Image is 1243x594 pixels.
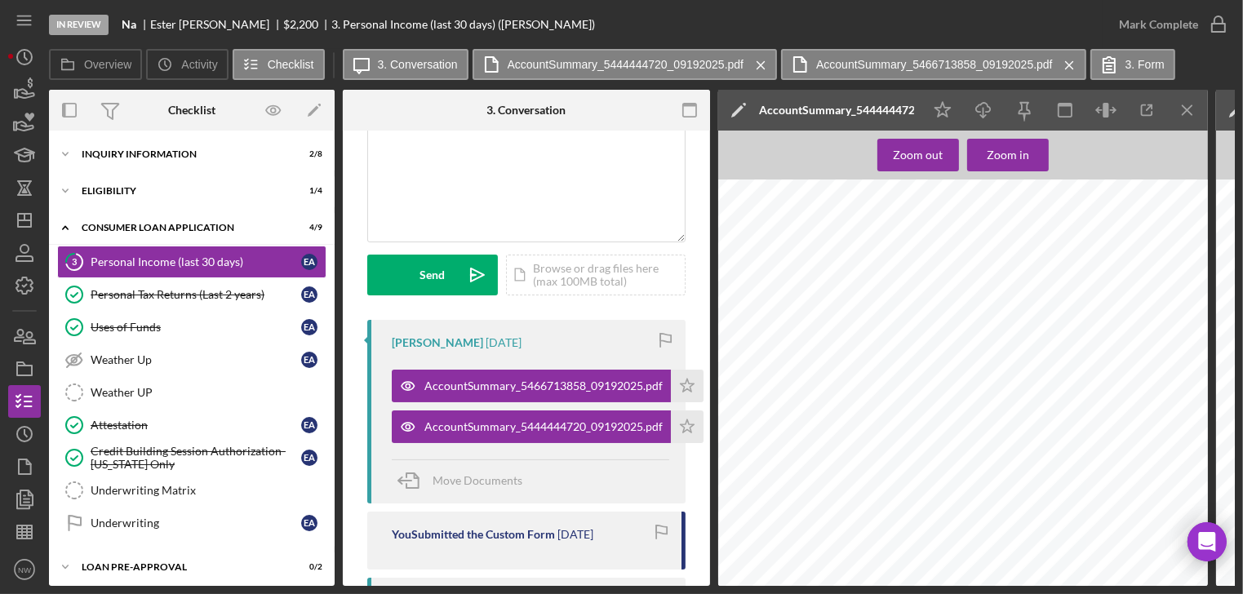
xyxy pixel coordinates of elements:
[150,18,283,31] div: Ester [PERSON_NAME]
[424,420,663,433] div: AccountSummary_5444444720_09192025.pdf
[181,58,217,71] label: Activity
[268,58,314,71] label: Checklist
[82,186,282,196] div: Eligibility
[301,515,317,531] div: E A
[748,477,1176,486] span: © 2025 Money Network Financial, LLC. All rights reserved. All trademarks, service marks and trade
[57,344,326,376] a: Weather UpEA
[122,18,136,31] b: Na
[433,473,522,487] span: Move Documents
[759,104,914,117] div: AccountSummary_5444444720_09192025.pdf
[293,186,322,196] div: 1 / 4
[82,149,282,159] div: Inquiry Information
[420,255,446,295] div: Send
[82,223,282,233] div: Consumer Loan Application
[392,336,483,349] div: [PERSON_NAME]
[392,460,539,501] button: Move Documents
[57,474,326,507] a: Underwriting Matrix
[392,370,704,402] button: AccountSummary_5466713858_09192025.pdf
[1066,449,1184,459] span: [PHONE_NUMBER] CAUS
[91,255,301,268] div: Personal Income (last 30 days)
[301,450,317,466] div: E A
[1188,522,1227,561] div: Open Intercom Messenger
[1073,434,1150,444] span: AMPHITHEATRE
[293,562,322,572] div: 0 / 2
[91,386,326,399] div: Weather UP
[1119,8,1198,41] div: Mark Complete
[885,356,912,366] span: -$2.73
[91,353,301,366] div: Weather Up
[301,286,317,303] div: E A
[937,199,981,211] span: 12:00:00
[301,319,317,335] div: E A
[1089,258,1134,268] span: PAYROLL
[331,18,595,31] div: 3. Personal Income (last 30 days) ([PERSON_NAME])
[233,49,325,80] button: Checklist
[1064,243,1159,253] span: SOURCECORP BPS,
[57,376,326,409] a: Weather UP
[508,58,744,71] label: AccountSummary_5444444720_09192025.pdf
[761,405,833,414] span: [DATE] 15:40:48
[293,223,322,233] div: 4 / 9
[885,277,912,287] span: -$1.08
[57,278,326,311] a: Personal Tax Returns (Last 2 years)EA
[781,49,1086,80] button: AccountSummary_5466713858_09192025.pdf
[424,379,663,392] div: AccountSummary_5466713858_09192025.pdf
[761,277,833,287] span: [DATE] 22:10:39
[57,409,326,441] a: AttestationEA
[1011,356,1036,366] span: $1.16
[283,17,318,31] span: $2,200
[57,441,326,474] a: Credit Building Session Authorization- [US_STATE] OnlyEA
[473,49,778,80] button: AccountSummary_5444444720_09192025.pdf
[1064,292,1158,302] span: WM SUPERCENTER
[894,139,943,171] div: Zoom out
[816,58,1053,71] label: AccountSummary_5466713858_09192025.pdf
[557,528,593,541] time: 2025-09-19 20:38
[769,182,1101,193] span: Primary Account - Summary Date Range: [DATE] 12:00:00[DATE]
[49,15,109,35] div: In Review
[1011,405,1036,414] span: $3.89
[91,321,301,334] div: Uses of Funds
[1003,221,1045,233] span: Balance
[82,562,282,572] div: Loan Pre-Approval
[1063,321,1161,331] span: BROADMEADOW RD
[91,445,301,471] div: Credit Building Session Authorization- [US_STATE] Only
[57,311,326,344] a: Uses of FundsEA
[967,139,1049,171] button: Zoom in
[18,565,32,574] text: NW
[1056,356,1167,366] span: FAMILY DOLLAR 1227 E
[987,139,1029,171] div: Zoom in
[146,49,228,80] button: Activity
[367,255,498,295] button: Send
[1089,419,1134,429] span: ONE 1600
[1066,405,1157,414] span: GOOGLE *GOOGLE
[1125,58,1165,71] label: 3. Form
[1083,221,1140,233] span: Description
[301,417,317,433] div: E A
[301,352,317,368] div: E A
[794,221,819,233] span: Date
[392,528,555,541] div: You Submitted the Custom Form
[1135,336,1151,346] span: ILU
[57,507,326,539] a: UnderwritingEA
[8,553,41,586] button: NW
[168,104,215,117] div: Checklist
[343,49,468,80] button: 3. Conversation
[1065,277,1159,287] span: RapidFlash Purchase
[1083,370,1187,380] span: [GEOGRAPHIC_DATA]
[91,288,301,301] div: Personal Tax Returns (Last 2 years)
[885,405,912,414] span: -$1.99
[1069,385,1116,395] span: RANTOUL
[1011,277,1036,287] span: $0.08
[84,58,131,71] label: Overview
[748,491,1171,501] span: names referenced in this material are the property of their respective owners. Cards are issued by
[1072,336,1119,346] span: RANTOUL
[1132,385,1154,395] span: ILUS
[1103,8,1235,41] button: Mark Complete
[748,521,773,530] span: FDIC.
[91,516,301,530] div: Underwriting
[57,246,326,278] a: 3Personal Income (last 30 days)EA
[72,256,77,267] tspan: 3
[944,221,983,233] span: Deposit
[91,484,326,497] div: Underwriting Matrix
[946,243,981,253] span: $902.15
